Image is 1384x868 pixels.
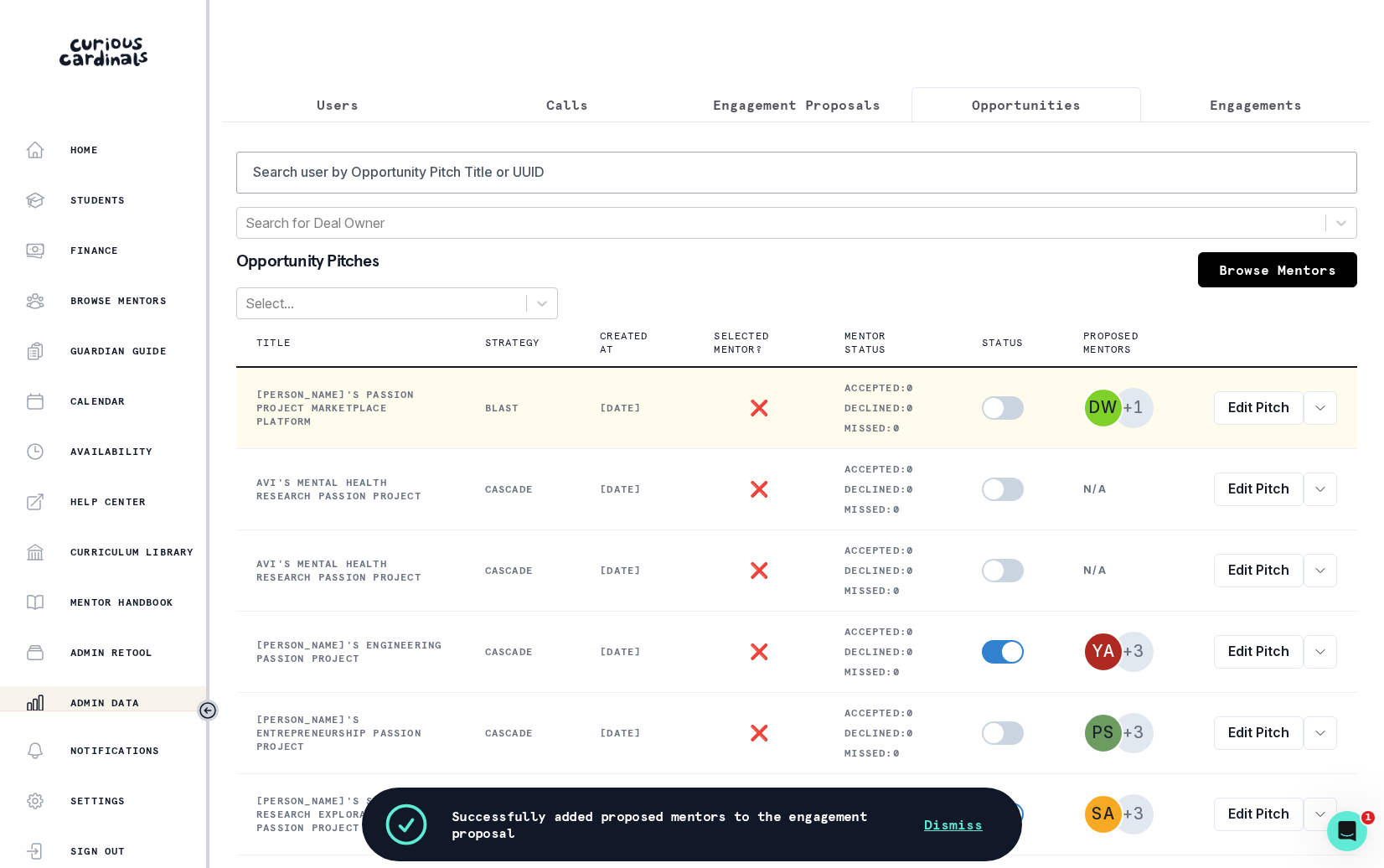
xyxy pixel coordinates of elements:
[1304,473,1337,506] button: row menu
[1214,635,1304,669] a: Edit Pitch
[600,329,653,356] p: Created At
[70,445,152,458] p: Availability
[317,95,359,115] p: Users
[485,726,560,740] p: Cascade
[485,336,540,349] p: Strategy
[1327,811,1367,851] iframe: Intercom live chat
[59,38,147,66] img: Curious Cardinals Logo
[844,381,942,395] p: Accepted: 0
[844,625,942,638] p: Accepted: 0
[256,794,445,834] p: [PERSON_NAME]'s STEM Research Exploration Passion Project
[1304,635,1337,669] button: row menu
[713,95,880,115] p: Engagement Proposals
[70,545,194,559] p: Curriculum Library
[256,713,445,753] p: [PERSON_NAME]'s Entrepreneurship Passion Project
[70,344,167,358] p: Guardian Guide
[256,638,445,665] p: [PERSON_NAME]'s Engineering Passion Project
[1083,329,1154,356] p: Proposed Mentors
[70,294,167,307] p: Browse Mentors
[1113,794,1154,834] span: +3
[600,564,674,577] p: [DATE]
[844,544,942,557] p: Accepted: 0
[844,483,942,496] p: Declined: 0
[600,401,674,415] p: [DATE]
[70,646,152,659] p: Admin Retool
[1304,554,1337,587] button: row menu
[1083,564,1174,577] p: N/A
[485,564,560,577] p: Cascade
[236,252,379,274] p: Opportunity Pitches
[750,726,769,740] p: ❌
[750,564,769,577] p: ❌
[70,744,160,757] p: Notifications
[844,503,942,516] p: Missed: 0
[1092,643,1114,659] div: Youssef Abdelhalim
[982,336,1023,349] p: Status
[844,665,942,679] p: Missed: 0
[1214,716,1304,750] a: Edit Pitch
[1198,252,1357,287] a: Browse Mentors
[1214,554,1304,587] a: Edit Pitch
[485,401,560,415] p: Blast
[844,421,942,435] p: Missed: 0
[70,845,126,858] p: Sign Out
[844,645,942,659] p: Declined: 0
[844,706,942,720] p: Accepted: 0
[70,194,126,207] p: Students
[1214,391,1304,425] a: Edit Pitch
[844,747,942,760] p: Missed: 0
[1092,806,1114,822] div: Sanaa Alam
[1092,725,1114,741] div: Pranav Sarathy
[485,645,560,659] p: Cascade
[1113,632,1154,672] span: +3
[197,700,219,721] button: Toggle sidebar
[904,808,1003,841] button: Dismiss
[70,244,118,257] p: Finance
[70,495,146,509] p: Help Center
[750,401,769,415] p: ❌
[1214,798,1304,831] a: Edit Pitch
[1083,483,1174,496] p: N/A
[70,143,98,157] p: Home
[546,95,588,115] p: Calls
[844,584,942,597] p: Missed: 0
[1089,400,1118,416] div: Dylan Weiss
[70,596,173,609] p: Mentor Handbook
[750,645,769,659] p: ❌
[714,329,784,356] p: Selected Mentor?
[70,395,126,408] p: Calendar
[1304,391,1337,425] button: row menu
[600,645,674,659] p: [DATE]
[256,476,445,503] p: Avi's Mental Health Research Passion Project
[1304,716,1337,750] button: row menu
[1210,95,1302,115] p: Engagements
[844,329,922,356] p: Mentor Status
[972,95,1081,115] p: Opportunities
[485,483,560,496] p: Cascade
[256,336,291,349] p: Title
[1214,473,1304,506] a: Edit Pitch
[256,388,445,428] p: [PERSON_NAME]'s Passion Project Marketplace Platform
[844,401,942,415] p: Declined: 0
[844,726,942,740] p: Declined: 0
[750,483,769,496] p: ❌
[1113,713,1154,753] span: +3
[600,726,674,740] p: [DATE]
[600,483,674,496] p: [DATE]
[844,564,942,577] p: Declined: 0
[1304,798,1337,831] button: row menu
[452,808,904,841] p: Successfully added proposed mentors to the engagement proposal
[256,557,445,584] p: Avi's Mental Health Research Passion Project
[844,462,942,476] p: Accepted: 0
[1361,811,1375,824] span: 1
[1113,388,1154,428] span: +1
[70,794,126,808] p: Settings
[70,696,139,710] p: Admin Data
